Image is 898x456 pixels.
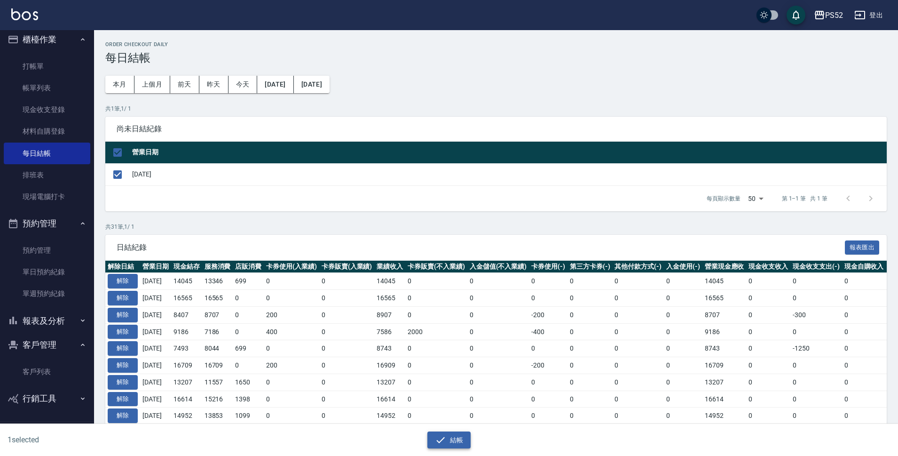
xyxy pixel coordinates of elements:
button: 報表及分析 [4,309,90,333]
td: 0 [612,357,664,374]
button: save [787,6,805,24]
td: 0 [842,273,886,290]
p: 每頁顯示數量 [707,194,740,203]
span: 尚未日結紀錄 [117,124,875,134]
td: 0 [746,391,790,408]
td: 1398 [233,391,264,408]
td: 14952 [702,408,747,424]
td: 0 [233,306,264,323]
td: 0 [612,290,664,307]
div: PS52 [825,9,843,21]
td: 0 [664,391,702,408]
td: 1650 [233,374,264,391]
td: 16614 [702,391,747,408]
td: 0 [842,340,886,357]
td: 0 [790,374,842,391]
td: -300 [790,306,842,323]
th: 卡券使用(-) [529,261,567,273]
td: 0 [790,273,842,290]
td: 13207 [171,374,202,391]
button: 解除 [108,358,138,373]
button: 本月 [105,76,134,93]
th: 服務消費 [202,261,233,273]
td: 7586 [374,323,405,340]
td: 0 [319,273,375,290]
h3: 每日結帳 [105,51,887,64]
td: 0 [319,357,375,374]
td: [DATE] [140,273,171,290]
td: 0 [405,290,467,307]
th: 店販消費 [233,261,264,273]
td: 15216 [202,391,233,408]
th: 解除日結 [105,261,140,273]
td: 0 [746,408,790,424]
td: 2000 [405,323,467,340]
td: 0 [612,273,664,290]
td: 0 [664,374,702,391]
td: 0 [319,340,375,357]
button: 解除 [108,341,138,356]
td: 0 [842,306,886,323]
td: 8743 [374,340,405,357]
td: 0 [467,357,529,374]
td: 0 [264,408,319,424]
td: 8907 [374,306,405,323]
td: 13207 [374,374,405,391]
a: 預約管理 [4,240,90,261]
td: 0 [567,323,613,340]
a: 客戶列表 [4,361,90,383]
td: 0 [567,306,613,323]
button: 解除 [108,291,138,305]
th: 卡券販賣(不入業績) [405,261,467,273]
td: 0 [319,408,375,424]
td: 0 [264,391,319,408]
img: Logo [11,8,38,20]
td: 0 [405,306,467,323]
td: 16614 [374,391,405,408]
td: [DATE] [140,357,171,374]
button: [DATE] [257,76,293,93]
th: 現金結存 [171,261,202,273]
td: 0 [529,290,567,307]
td: 0 [664,340,702,357]
button: 前天 [170,76,199,93]
td: 0 [746,374,790,391]
td: 0 [529,391,567,408]
a: 單週預約紀錄 [4,283,90,304]
td: 16565 [202,290,233,307]
th: 營業日期 [130,142,887,164]
td: 0 [664,408,702,424]
td: 0 [842,408,886,424]
button: 今天 [228,76,258,93]
h6: 1 selected [8,434,223,446]
td: 0 [567,357,613,374]
td: 14045 [374,273,405,290]
td: 14045 [171,273,202,290]
a: 現場電腦打卡 [4,186,90,208]
td: -1250 [790,340,842,357]
td: 0 [467,408,529,424]
td: 16565 [374,290,405,307]
td: 0 [567,374,613,391]
td: 0 [233,290,264,307]
th: 卡券販賣(入業績) [319,261,375,273]
td: 0 [264,374,319,391]
td: 0 [405,391,467,408]
td: 0 [790,357,842,374]
td: 16709 [702,357,747,374]
td: 7493 [171,340,202,357]
td: 0 [567,340,613,357]
td: 0 [842,374,886,391]
a: 材料自購登錄 [4,120,90,142]
td: 0 [233,323,264,340]
td: 0 [264,290,319,307]
td: 400 [264,323,319,340]
td: 13346 [202,273,233,290]
td: 699 [233,340,264,357]
button: 報表匯出 [845,240,880,255]
th: 營業日期 [140,261,171,273]
td: 0 [664,357,702,374]
td: 0 [319,374,375,391]
td: 0 [664,290,702,307]
td: 0 [842,357,886,374]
